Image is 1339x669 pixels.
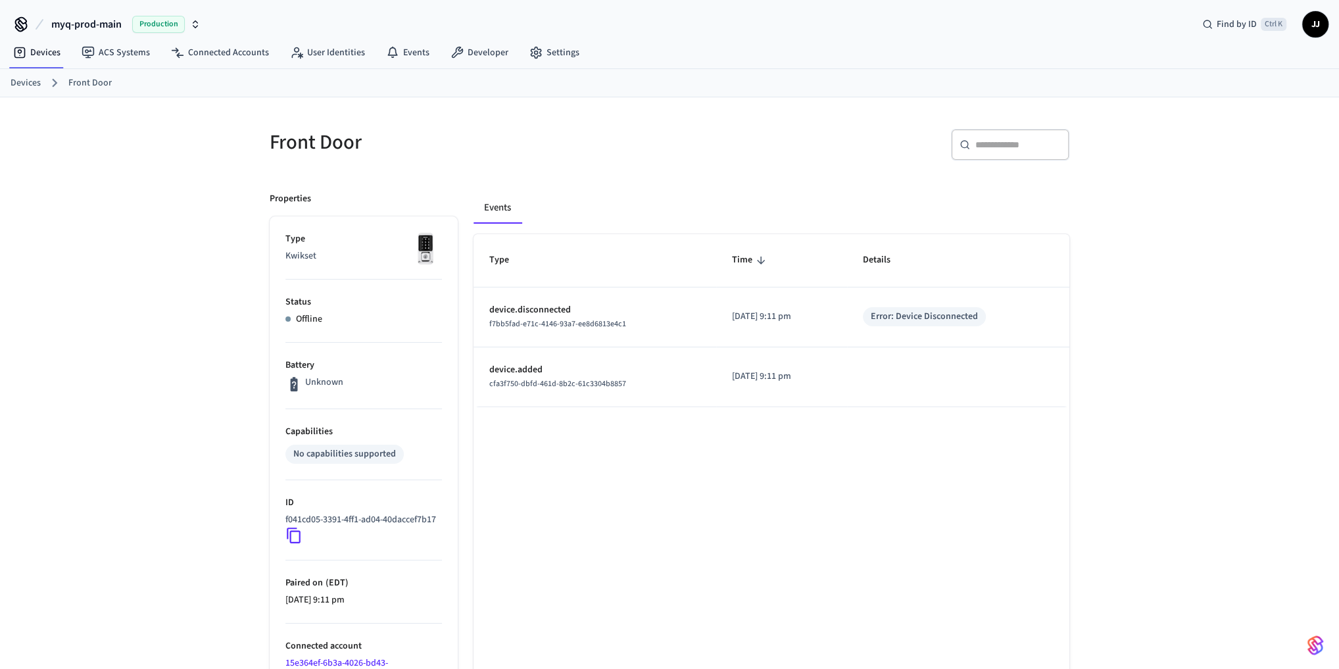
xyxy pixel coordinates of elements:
a: Developer [440,41,519,64]
div: Find by IDCtrl K [1192,12,1297,36]
a: Devices [3,41,71,64]
p: device.added [489,363,700,377]
p: ID [285,496,442,510]
div: Error: Device Disconnected [871,310,978,324]
p: [DATE] 9:11 pm [732,370,831,384]
span: Ctrl K [1261,18,1286,31]
p: Paired on [285,576,442,590]
span: Production [132,16,185,33]
span: ( EDT ) [323,576,349,589]
p: Unknown [305,376,343,389]
p: Type [285,232,442,246]
a: ACS Systems [71,41,160,64]
p: [DATE] 9:11 pm [732,310,831,324]
p: Kwikset [285,249,442,263]
p: Capabilities [285,425,442,439]
img: Kwikset Halo Touchscreen Wifi Enabled Smart Lock, Polished Chrome, Front [409,232,442,265]
button: Events [474,192,522,224]
p: [DATE] 9:11 pm [285,593,442,607]
a: Events [376,41,440,64]
span: Time [732,250,769,270]
span: JJ [1303,12,1327,36]
span: Details [863,250,908,270]
h5: Front Door [270,129,662,156]
span: Type [489,250,526,270]
a: Devices [11,76,41,90]
span: Find by ID [1217,18,1257,31]
button: JJ [1302,11,1328,37]
a: Connected Accounts [160,41,280,64]
a: Front Door [68,76,112,90]
p: Battery [285,359,442,372]
span: cfa3f750-dbfd-461d-8b2c-61c3304b8857 [489,378,626,389]
p: Properties [270,192,311,206]
div: ant example [474,192,1069,224]
p: f041cd05-3391-4ff1-ad04-40daccef7b17 [285,513,436,527]
div: No capabilities supported [293,447,396,461]
img: SeamLogoGradient.69752ec5.svg [1307,635,1323,656]
p: device.disconnected [489,303,700,317]
table: sticky table [474,234,1069,407]
a: Settings [519,41,590,64]
p: Offline [296,312,322,326]
span: myq-prod-main [51,16,122,32]
p: Connected account [285,639,442,653]
p: Status [285,295,442,309]
span: f7bb5fad-e71c-4146-93a7-ee8d6813e4c1 [489,318,626,330]
a: User Identities [280,41,376,64]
